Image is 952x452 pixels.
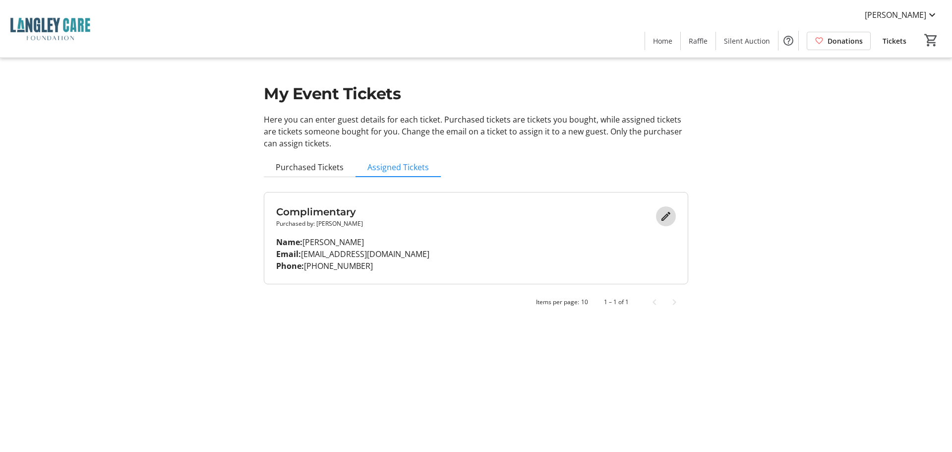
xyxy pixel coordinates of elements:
[276,219,656,228] p: Purchased by: [PERSON_NAME]
[276,236,676,248] p: [PERSON_NAME]
[645,32,680,50] a: Home
[653,36,672,46] span: Home
[807,32,871,50] a: Donations
[857,7,946,23] button: [PERSON_NAME]
[276,260,304,271] strong: Phone:
[681,32,715,50] a: Raffle
[276,163,344,171] span: Purchased Tickets
[276,237,302,248] strong: Name:
[865,9,926,21] span: [PERSON_NAME]
[724,36,770,46] span: Silent Auction
[645,292,664,312] button: Previous page
[716,32,778,50] a: Silent Auction
[276,260,676,272] p: [PHONE_NUMBER]
[828,36,863,46] span: Donations
[536,298,579,307] div: Items per page:
[367,163,429,171] span: Assigned Tickets
[922,31,940,49] button: Cart
[276,249,301,259] strong: Email:
[664,292,684,312] button: Next page
[276,204,656,219] h3: Complimentary
[689,36,708,46] span: Raffle
[264,114,688,149] p: Here you can enter guest details for each ticket. Purchased tickets are tickets you bought, while...
[883,36,906,46] span: Tickets
[276,248,676,260] p: [EMAIL_ADDRESS][DOMAIN_NAME]
[264,82,688,106] h1: My Event Tickets
[778,31,798,51] button: Help
[6,4,94,54] img: Langley Care Foundation 's Logo
[581,298,588,307] div: 10
[656,206,676,226] button: Edit
[604,298,629,307] div: 1 – 1 of 1
[264,292,688,312] mat-paginator: Select page
[875,32,914,50] a: Tickets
